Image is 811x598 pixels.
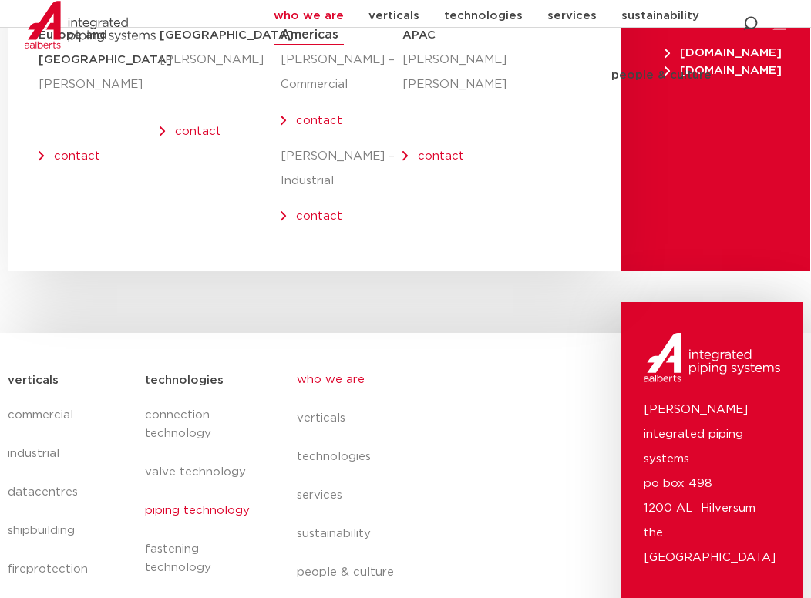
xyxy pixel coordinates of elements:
[39,72,160,97] p: [PERSON_NAME]
[281,144,402,193] p: [PERSON_NAME] – Industrial
[297,515,533,553] a: sustainability
[297,361,533,399] a: who we are
[54,150,100,162] a: contact
[644,398,780,570] p: [PERSON_NAME] integrated piping systems po box 498 1200 AL Hilversum the [GEOGRAPHIC_DATA]
[8,512,130,550] a: shipbuilding
[8,550,130,589] a: fireprotection
[296,210,342,222] a: contact
[297,553,533,592] a: people & culture
[145,396,266,587] nav: Menu
[297,438,533,476] a: technologies
[296,115,342,126] a: contact
[611,45,712,105] a: people & culture
[8,435,130,473] a: industrial
[8,368,59,393] h5: verticals
[145,530,266,587] a: fastening technology
[8,396,130,435] a: commercial
[297,476,533,515] a: services
[8,473,130,512] a: datacentres
[175,126,221,137] a: contact
[145,396,266,453] a: connection technology
[145,453,266,492] a: valve technology
[145,492,266,530] a: piping technology
[297,399,533,438] a: verticals
[145,368,224,393] h5: technologies
[418,150,464,162] a: contact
